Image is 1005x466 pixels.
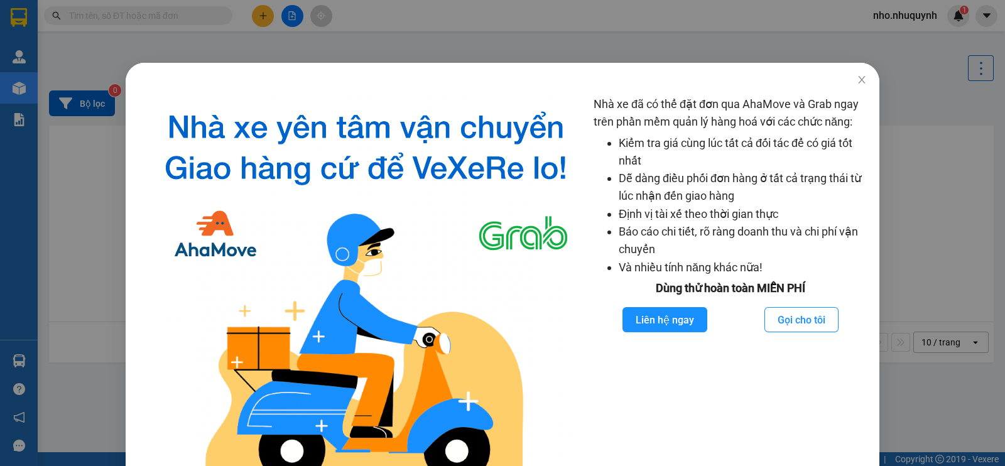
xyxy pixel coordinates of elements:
[619,170,867,205] li: Dễ dàng điều phối đơn hàng ở tất cả trạng thái từ lúc nhận đến giao hàng
[594,279,867,297] div: Dùng thử hoàn toàn MIỄN PHÍ
[619,259,867,276] li: Và nhiều tính năng khác nữa!
[619,223,867,259] li: Báo cáo chi tiết, rõ ràng doanh thu và chi phí vận chuyển
[619,134,867,170] li: Kiểm tra giá cùng lúc tất cả đối tác để có giá tốt nhất
[619,205,867,223] li: Định vị tài xế theo thời gian thực
[636,312,694,328] span: Liên hệ ngay
[778,312,825,328] span: Gọi cho tôi
[622,307,707,332] button: Liên hệ ngay
[764,307,839,332] button: Gọi cho tôi
[844,63,879,98] button: Close
[857,75,867,85] span: close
